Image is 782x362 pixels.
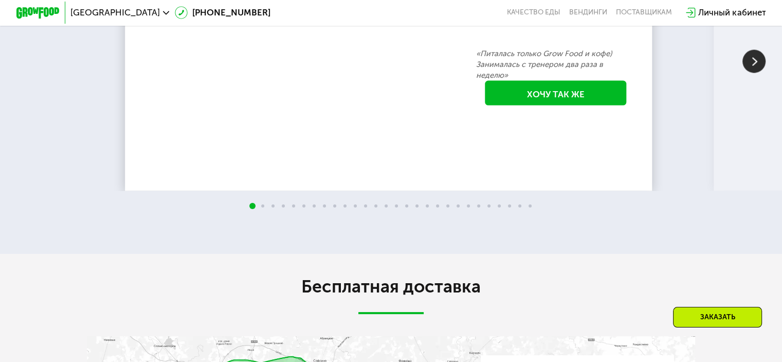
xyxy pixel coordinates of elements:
[476,48,635,81] p: «Питалась только Grow Food и кофе) Занималась с тренером два раза в неделю»
[485,81,627,106] a: Хочу так же
[87,276,695,298] h2: Бесплатная доставка
[673,307,762,327] div: Заказать
[742,50,766,73] img: Slide right
[698,6,766,19] div: Личный кабинет
[70,8,160,17] span: [GEOGRAPHIC_DATA]
[616,8,672,17] div: поставщикам
[175,6,270,19] a: [PHONE_NUMBER]
[569,8,607,17] a: Вендинги
[507,8,560,17] a: Качество еды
